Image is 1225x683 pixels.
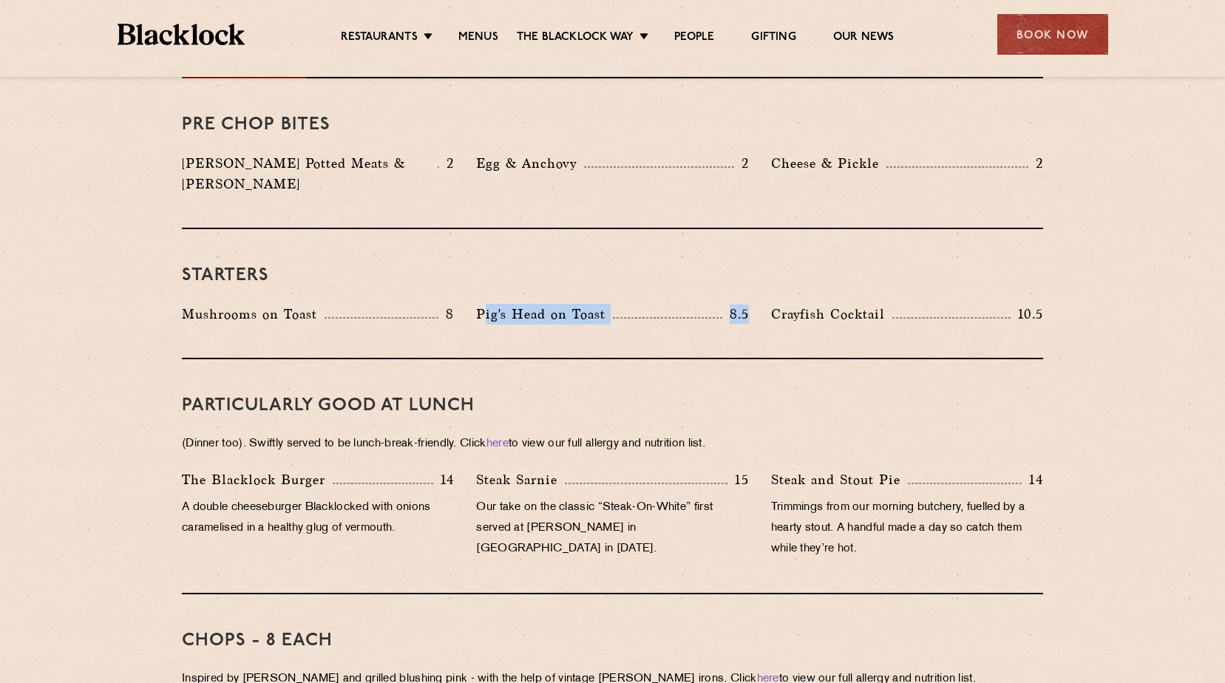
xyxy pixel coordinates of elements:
p: 2 [734,154,749,173]
p: 8 [438,305,454,324]
p: Our take on the classic “Steak-On-White” first served at [PERSON_NAME] in [GEOGRAPHIC_DATA] in [D... [476,497,748,560]
p: A double cheeseburger Blacklocked with onions caramelised in a healthy glug of vermouth. [182,497,454,539]
a: here [486,438,509,449]
a: People [674,30,714,47]
p: Pig's Head on Toast [476,304,613,324]
p: Steak and Stout Pie [771,469,908,490]
p: Crayfish Cocktail [771,304,892,324]
p: 2 [439,154,454,173]
div: Book Now [997,14,1108,55]
p: Egg & Anchovy [476,153,584,174]
img: BL_Textured_Logo-footer-cropped.svg [118,24,245,45]
p: Steak Sarnie [476,469,565,490]
p: 10.5 [1011,305,1043,324]
p: 15 [727,470,749,489]
h3: Starters [182,266,1043,285]
p: 14 [1022,470,1043,489]
p: (Dinner too). Swiftly served to be lunch-break-friendly. Click to view our full allergy and nutri... [182,434,1043,455]
p: The Blacklock Burger [182,469,333,490]
p: 14 [433,470,455,489]
a: Gifting [751,30,795,47]
p: 8.5 [722,305,749,324]
p: [PERSON_NAME] Potted Meats & [PERSON_NAME] [182,153,438,194]
p: Cheese & Pickle [771,153,886,174]
a: The Blacklock Way [517,30,634,47]
p: Trimmings from our morning butchery, fuelled by a hearty stout. A handful made a day so catch the... [771,497,1043,560]
h3: Pre Chop Bites [182,115,1043,135]
p: 2 [1028,154,1043,173]
p: Mushrooms on Toast [182,304,325,324]
a: Restaurants [341,30,418,47]
h3: PARTICULARLY GOOD AT LUNCH [182,396,1043,415]
a: Menus [458,30,498,47]
h3: Chops - 8 each [182,631,1043,650]
a: Our News [833,30,895,47]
